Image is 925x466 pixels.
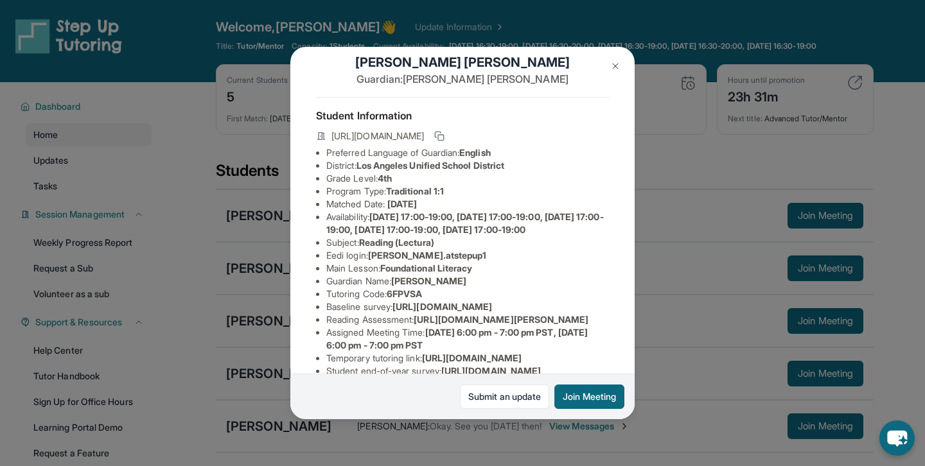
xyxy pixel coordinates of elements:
[357,160,504,171] span: Los Angeles Unified School District
[326,236,609,249] li: Subject :
[879,420,915,456] button: chat-button
[316,108,609,123] h4: Student Information
[326,275,609,288] li: Guardian Name :
[326,172,609,185] li: Grade Level:
[380,263,472,273] span: Foundational Literacy
[326,198,609,211] li: Matched Date:
[326,365,609,377] li: Student end-of-year survey :
[326,313,609,326] li: Reading Assessment :
[331,130,424,142] span: [URL][DOMAIN_NAME]
[326,146,609,159] li: Preferred Language of Guardian:
[359,237,434,248] span: Reading (Lectura)
[326,327,588,350] span: [DATE] 6:00 pm - 7:00 pm PST, [DATE] 6:00 pm - 7:00 pm PST
[391,275,466,286] span: [PERSON_NAME]
[422,352,522,363] span: [URL][DOMAIN_NAME]
[378,173,392,184] span: 4th
[441,365,541,376] span: [URL][DOMAIN_NAME]
[326,159,609,172] li: District:
[459,147,491,158] span: English
[392,301,492,312] span: [URL][DOMAIN_NAME]
[368,250,487,261] span: [PERSON_NAME].atstepup1
[326,288,609,300] li: Tutoring Code :
[326,352,609,365] li: Temporary tutoring link :
[316,53,609,71] h1: [PERSON_NAME] [PERSON_NAME]
[610,61,621,71] img: Close Icon
[316,71,609,87] p: Guardian: [PERSON_NAME] [PERSON_NAME]
[414,314,588,325] span: [URL][DOMAIN_NAME][PERSON_NAME]
[326,326,609,352] li: Assigned Meeting Time :
[326,211,604,235] span: [DATE] 17:00-19:00, [DATE] 17:00-19:00, [DATE] 17:00-19:00, [DATE] 17:00-19:00, [DATE] 17:00-19:00
[326,211,609,236] li: Availability:
[460,384,549,409] a: Submit an update
[326,249,609,262] li: Eedi login :
[554,384,624,409] button: Join Meeting
[326,300,609,313] li: Baseline survey :
[432,128,447,144] button: Copy link
[386,186,444,196] span: Traditional 1:1
[387,288,422,299] span: 6FPVSA
[326,262,609,275] li: Main Lesson :
[326,185,609,198] li: Program Type:
[387,198,417,209] span: [DATE]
